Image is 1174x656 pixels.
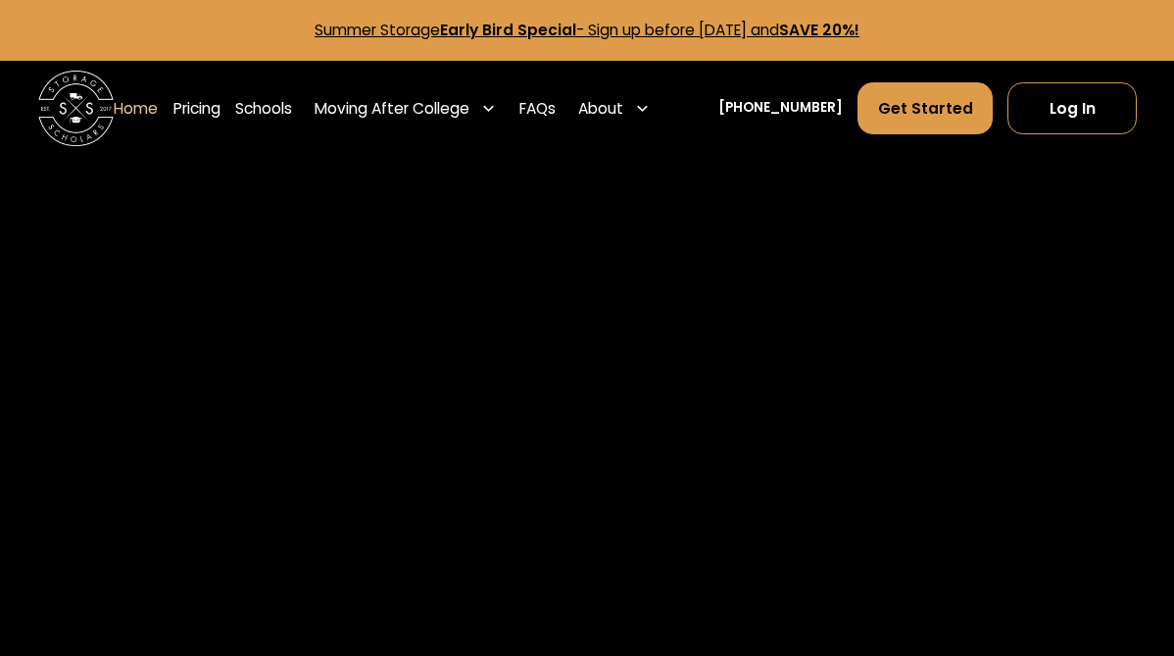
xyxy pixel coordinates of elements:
[857,82,993,133] a: Get Started
[779,20,859,40] strong: SAVE 20%!
[173,81,220,134] a: Pricing
[315,97,469,120] div: Moving After College
[718,98,843,118] a: [PHONE_NUMBER]
[315,20,859,40] a: Summer StorageEarly Bird Special- Sign up before [DATE] andSAVE 20%!
[1007,82,1137,133] a: Log In
[114,81,158,134] a: Home
[519,81,556,134] a: FAQs
[578,97,623,120] div: About
[38,71,114,146] img: Storage Scholars main logo
[440,20,576,40] strong: Early Bird Special
[235,81,292,134] a: Schools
